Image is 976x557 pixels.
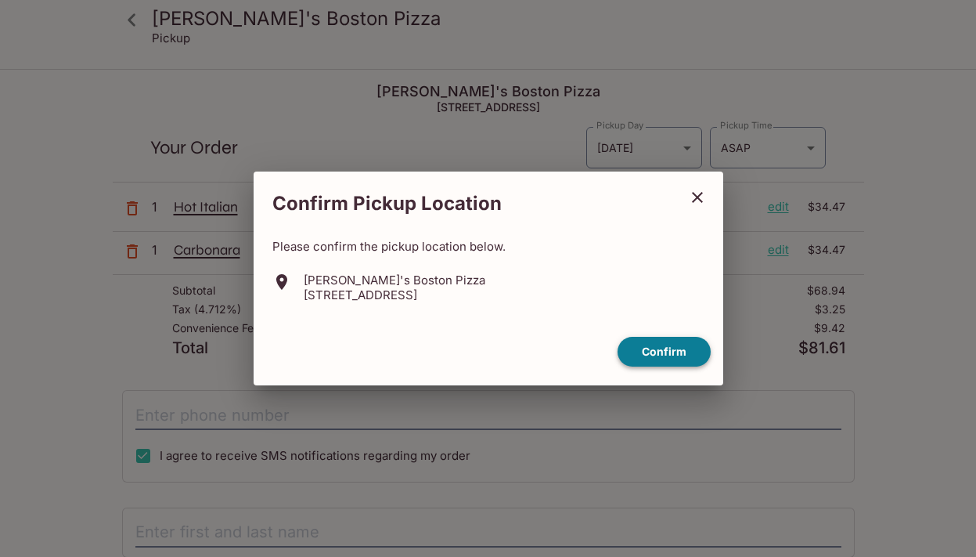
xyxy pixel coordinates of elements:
[272,239,704,254] p: Please confirm the pickup location below.
[304,288,485,302] p: [STREET_ADDRESS]
[304,273,485,288] p: [PERSON_NAME]'s Boston Pizza
[254,184,678,223] h2: Confirm Pickup Location
[618,337,711,367] button: confirm
[678,178,717,217] button: close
